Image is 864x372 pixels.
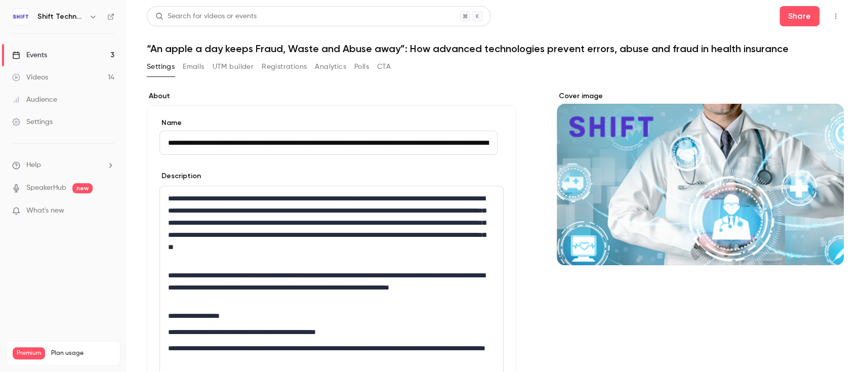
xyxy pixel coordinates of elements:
[12,160,114,171] li: help-dropdown-opener
[147,43,844,55] h1: “An apple a day keeps Fraud, Waste and Abuse away”: How advanced technologies prevent errors, abu...
[159,171,201,181] label: Description
[155,11,257,22] div: Search for videos or events
[12,72,48,82] div: Videos
[262,59,307,75] button: Registrations
[13,9,29,25] img: Shift Technology
[354,59,369,75] button: Polls
[557,91,844,265] section: Cover image
[37,12,85,22] h6: Shift Technology
[12,95,57,105] div: Audience
[26,160,41,171] span: Help
[557,91,844,101] label: Cover image
[12,50,47,60] div: Events
[26,183,66,193] a: SpeakerHub
[779,6,819,26] button: Share
[13,347,45,359] span: Premium
[51,349,114,357] span: Plan usage
[159,118,504,128] label: Name
[72,183,93,193] span: new
[315,59,346,75] button: Analytics
[147,59,175,75] button: Settings
[147,91,516,101] label: About
[102,206,114,216] iframe: Noticeable Trigger
[213,59,254,75] button: UTM builder
[12,117,53,127] div: Settings
[183,59,204,75] button: Emails
[26,205,64,216] span: What's new
[377,59,391,75] button: CTA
